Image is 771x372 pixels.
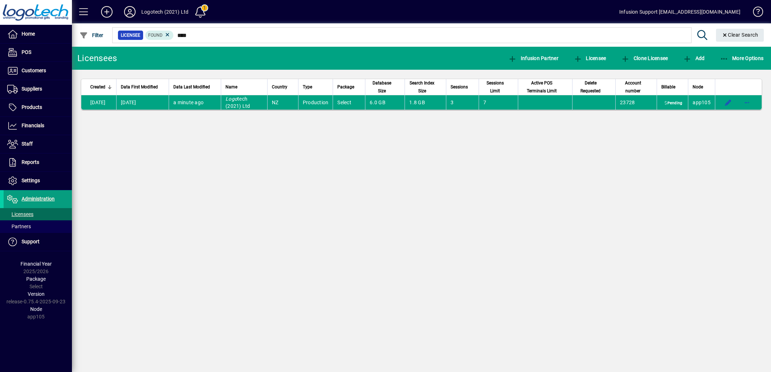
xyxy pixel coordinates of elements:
td: 23728 [615,95,657,110]
a: Financials [4,117,72,135]
span: Sessions [451,83,468,91]
span: Financial Year [20,261,52,267]
td: a minute ago [169,95,221,110]
div: Data Last Modified [173,83,216,91]
button: Filter [78,29,105,42]
div: Account number [620,79,652,95]
a: Reports [4,153,72,171]
td: [DATE] [116,95,169,110]
span: Data First Modified [121,83,158,91]
span: Staff [22,141,33,147]
a: Knowledge Base [748,1,762,25]
span: tech (2021) Ltd [225,96,250,109]
div: Node [693,83,711,91]
div: Licensees [77,52,117,64]
span: Account number [620,79,646,95]
div: Search Index Size [409,79,441,95]
span: Add [683,55,704,61]
div: Sessions [451,83,474,91]
button: More options [741,97,753,108]
div: Database Size [370,79,400,95]
td: 1.8 GB [405,95,446,110]
a: Support [4,233,72,251]
span: Financials [22,123,44,128]
span: Clear Search [722,32,758,38]
span: Administration [22,196,55,202]
a: Products [4,98,72,116]
button: Licensee [572,52,608,65]
span: Suppliers [22,86,42,92]
td: NZ [267,95,298,110]
span: Partners [7,224,31,229]
div: Data First Modified [121,83,164,91]
span: Settings [22,178,40,183]
span: Licensee [574,55,606,61]
button: Clone Licensee [619,52,670,65]
span: Database Size [370,79,394,95]
span: Support [22,239,40,244]
span: Package [337,83,354,91]
button: Profile [118,5,141,18]
span: Licensee [121,32,140,39]
button: Edit [722,97,734,108]
span: Reports [22,159,39,165]
span: app105.prod.infusionbusinesssoftware.com [693,100,711,105]
span: Billable [661,83,675,91]
td: Production [298,95,333,110]
span: Delete Requested [577,79,605,95]
span: Clone Licensee [621,55,668,61]
td: 7 [479,95,518,110]
a: Settings [4,172,72,190]
span: Data Last Modified [173,83,210,91]
a: Staff [4,135,72,153]
div: Package [337,83,361,91]
span: Search Index Size [409,79,435,95]
span: Node [693,83,703,91]
button: Add [95,5,118,18]
button: More Options [718,52,766,65]
span: Infusion Partner [508,55,558,61]
span: Created [90,83,105,91]
div: Created [90,83,112,91]
div: Country [272,83,294,91]
span: Node [30,306,42,312]
button: Infusion Partner [506,52,560,65]
td: Select [333,95,365,110]
td: [DATE] [81,95,116,110]
span: Active POS Terminals Limit [523,79,561,95]
span: Filter [79,32,104,38]
span: More Options [720,55,764,61]
span: Version [28,291,45,297]
a: Partners [4,220,72,233]
span: Products [22,104,42,110]
span: Package [26,276,46,282]
div: Name [225,83,263,91]
span: Customers [22,68,46,73]
a: Licensees [4,208,72,220]
div: Active POS Terminals Limit [523,79,568,95]
span: Type [303,83,312,91]
span: Licensees [7,211,33,217]
span: Sessions Limit [483,79,507,95]
a: POS [4,43,72,61]
span: Found [148,33,163,38]
span: POS [22,49,31,55]
button: Clear [716,29,764,42]
div: Delete Requested [577,79,611,95]
em: Logo [225,96,237,102]
span: Home [22,31,35,37]
span: Pending [663,100,684,106]
div: Logotech (2021) Ltd [141,6,188,18]
div: Infusion Support [EMAIL_ADDRESS][DOMAIN_NAME] [619,6,740,18]
a: Customers [4,62,72,80]
div: Type [303,83,329,91]
button: Add [681,52,706,65]
span: Name [225,83,237,91]
mat-chip: Found Status: Found [145,31,174,40]
span: Country [272,83,287,91]
a: Home [4,25,72,43]
td: 3 [446,95,479,110]
td: 6.0 GB [365,95,405,110]
a: Suppliers [4,80,72,98]
div: Billable [661,83,684,91]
